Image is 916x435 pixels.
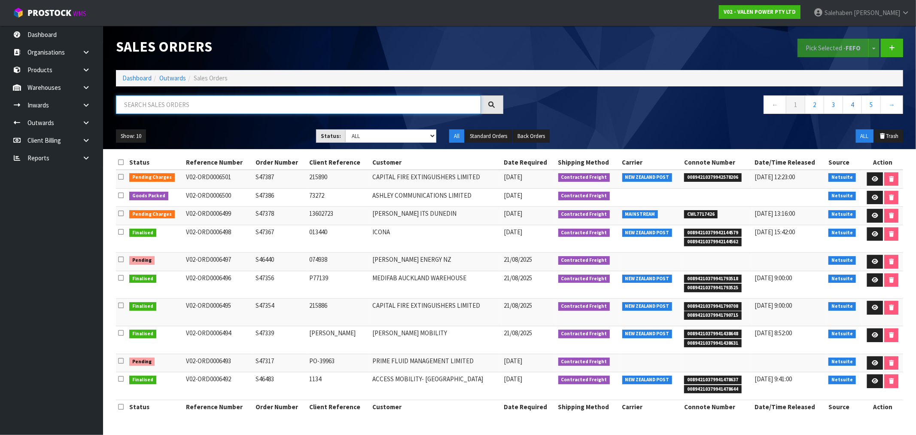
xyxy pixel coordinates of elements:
[558,229,610,237] span: Contracted Freight
[824,95,843,114] a: 3
[184,156,253,169] th: Reference Number
[159,74,186,82] a: Outwards
[828,192,856,200] span: Netsuite
[684,210,718,219] span: CWL7717426
[682,400,752,414] th: Connote Number
[684,275,742,283] span: 00894210379941793518
[253,170,307,188] td: S47387
[684,238,742,246] span: 00894210379942144562
[13,7,24,18] img: cube-alt.png
[184,299,253,326] td: V02-ORD0006495
[622,376,673,384] span: NEW ZEALAND POST
[307,156,370,169] th: Client Reference
[129,376,156,384] span: Finalised
[825,9,852,17] span: Salehaben
[502,400,556,414] th: Date Required
[370,225,502,252] td: ICONA
[127,156,184,169] th: Status
[828,229,856,237] span: Netsuite
[122,74,152,82] a: Dashboard
[755,375,792,383] span: [DATE] 9:41:00
[184,207,253,225] td: V02-ORD0006499
[755,228,795,236] span: [DATE] 15:42:00
[724,8,796,15] strong: V02 - VALEN POWER PTY LTD
[558,210,610,219] span: Contracted Freight
[129,256,155,265] span: Pending
[307,354,370,372] td: PO-39963
[370,207,502,225] td: [PERSON_NAME] ITS DUNEDIN
[370,188,502,207] td: ASHLEY COMMUNICATIONS LIMITED
[370,253,502,271] td: [PERSON_NAME] ENERGY NZ
[370,354,502,372] td: PRIME FLUID MANAGEMENT LIMITED
[307,188,370,207] td: 73272
[684,229,742,237] span: 00894210379942144579
[826,400,862,414] th: Source
[370,271,502,298] td: MEDIFAB AUCKLAND WAREHOUSE
[307,271,370,298] td: P77139
[370,170,502,188] td: CAPITAL FIRE EXTINGUISHERS LIMITED
[73,9,86,18] small: WMS
[184,326,253,354] td: V02-ORD0006494
[862,400,903,414] th: Action
[504,301,532,309] span: 21/08/2025
[684,311,742,320] span: 00894210379941790715
[752,156,826,169] th: Date/Time Released
[307,207,370,225] td: 13602723
[27,7,71,18] span: ProStock
[828,358,856,366] span: Netsuite
[184,400,253,414] th: Reference Number
[682,156,752,169] th: Connote Number
[253,207,307,225] td: S47378
[861,95,881,114] a: 5
[558,302,610,311] span: Contracted Freight
[684,330,742,338] span: 00894210379941438648
[307,225,370,252] td: 013440
[129,275,156,283] span: Finalised
[620,400,682,414] th: Carrier
[622,330,673,338] span: NEW ZEALAND POST
[513,129,550,143] button: Back Orders
[184,188,253,207] td: V02-ORD0006500
[253,271,307,298] td: S47356
[556,156,620,169] th: Shipping Method
[856,129,873,143] button: ALL
[253,188,307,207] td: S47386
[558,358,610,366] span: Contracted Freight
[797,39,869,57] button: Pick Selected -FEFO
[558,330,610,338] span: Contracted Freight
[504,209,522,217] span: [DATE]
[194,74,228,82] span: Sales Orders
[755,329,792,337] span: [DATE] 8:52:00
[622,210,658,219] span: MAINSTREAM
[558,192,610,200] span: Contracted Freight
[826,156,862,169] th: Source
[719,5,800,19] a: V02 - VALEN POWER PTY LTD
[556,400,620,414] th: Shipping Method
[874,129,903,143] button: Trash
[370,326,502,354] td: [PERSON_NAME] MOBILITY
[253,156,307,169] th: Order Number
[558,256,610,265] span: Contracted Freight
[307,400,370,414] th: Client Reference
[828,173,856,182] span: Netsuite
[622,275,673,283] span: NEW ZEALAND POST
[184,372,253,400] td: V02-ORD0006492
[846,44,861,52] strong: FEFO
[622,302,673,311] span: NEW ZEALAND POST
[449,129,464,143] button: All
[843,95,862,114] a: 4
[620,156,682,169] th: Carrier
[307,170,370,188] td: 215890
[880,95,903,114] a: →
[805,95,824,114] a: 2
[764,95,786,114] a: ←
[307,372,370,400] td: 1134
[184,253,253,271] td: V02-ORD0006497
[828,330,856,338] span: Netsuite
[370,400,502,414] th: Customer
[184,225,253,252] td: V02-ORD0006498
[129,330,156,338] span: Finalised
[558,173,610,182] span: Contracted Freight
[129,210,175,219] span: Pending Charges
[253,400,307,414] th: Order Number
